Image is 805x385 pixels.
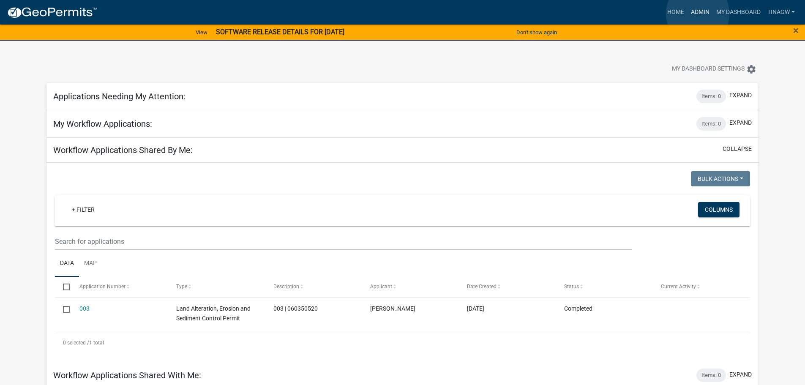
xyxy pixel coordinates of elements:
[459,277,556,297] datatable-header-cell: Date Created
[192,25,211,39] a: View
[55,233,632,250] input: Search for applications
[71,277,168,297] datatable-header-cell: Application Number
[661,284,696,289] span: Current Activity
[793,25,799,36] span: ×
[713,4,764,20] a: My Dashboard
[729,118,752,127] button: expand
[564,284,579,289] span: Status
[746,64,756,74] i: settings
[53,145,193,155] h5: Workflow Applications Shared By Me:
[696,90,726,103] div: Items: 0
[696,117,726,131] div: Items: 0
[691,171,750,186] button: Bulk Actions
[793,25,799,35] button: Close
[556,277,653,297] datatable-header-cell: Status
[513,25,560,39] button: Don't show again
[362,277,459,297] datatable-header-cell: Applicant
[698,202,740,217] button: Columns
[265,277,362,297] datatable-header-cell: Description
[696,369,726,382] div: Items: 0
[216,28,344,36] strong: SOFTWARE RELEASE DETAILS FOR [DATE]
[467,305,484,312] span: 08/15/2025
[65,202,101,217] a: + Filter
[653,277,750,297] datatable-header-cell: Current Activity
[79,284,126,289] span: Application Number
[168,277,265,297] datatable-header-cell: Type
[370,284,392,289] span: Applicant
[63,340,89,346] span: 0 selected /
[564,305,592,312] span: Completed
[79,250,102,277] a: Map
[467,284,497,289] span: Date Created
[664,4,688,20] a: Home
[55,277,71,297] datatable-header-cell: Select
[55,332,750,353] div: 1 total
[53,370,201,380] h5: Workflow Applications Shared With Me:
[764,4,798,20] a: TinaGW
[46,163,759,362] div: collapse
[729,91,752,100] button: expand
[176,305,251,322] span: Land Alteration, Erosion and Sediment Control Permit
[370,305,415,312] span: LeAnn Erickson
[53,119,152,129] h5: My Workflow Applications:
[79,305,90,312] a: 003
[55,250,79,277] a: Data
[723,145,752,153] button: collapse
[688,4,713,20] a: Admin
[729,370,752,379] button: expand
[665,61,763,77] button: My Dashboard Settingssettings
[176,284,187,289] span: Type
[273,305,318,312] span: 003 | 060350520
[672,64,745,74] span: My Dashboard Settings
[273,284,299,289] span: Description
[53,91,186,101] h5: Applications Needing My Attention:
